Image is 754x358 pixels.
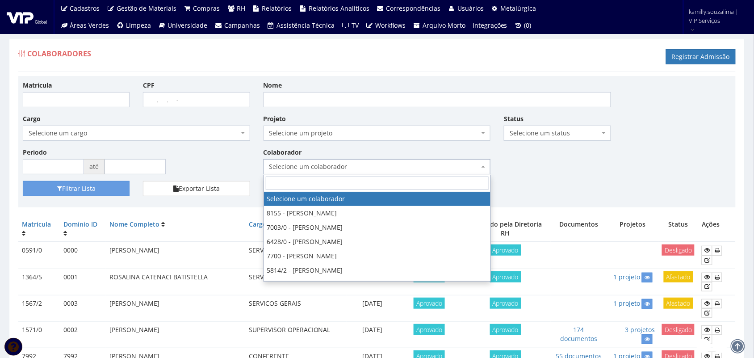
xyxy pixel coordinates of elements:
[7,10,47,24] img: logo
[106,295,245,321] td: [PERSON_NAME]
[269,129,480,138] span: Selecione um projeto
[264,206,490,220] li: 8155 - [PERSON_NAME]
[490,298,521,309] span: Aprovado
[347,295,398,321] td: [DATE]
[117,4,176,13] span: Gestão de Materiais
[245,242,347,269] td: SERVIÇOS GERAIS
[490,324,521,335] span: Aprovado
[23,126,250,141] span: Selecione um cargo
[264,249,490,263] li: 7700 - [PERSON_NAME]
[70,21,109,29] span: Áreas Verdes
[23,148,47,157] label: Período
[155,17,211,34] a: Universidade
[698,216,736,242] th: Ações
[347,269,398,295] td: [DATE]
[473,21,507,29] span: Integrações
[461,216,551,242] th: Aprovado pela Diretoria RH
[264,126,491,141] span: Selecione um projeto
[551,216,607,242] th: Documentos
[625,325,655,334] a: 3 projetos
[613,273,640,281] a: 1 projeto
[70,4,100,13] span: Cadastros
[269,162,480,171] span: Selecione um colaborador
[410,17,469,34] a: Arquivo Morto
[423,21,465,29] span: Arquivo Morto
[352,21,359,29] span: TV
[347,321,398,348] td: [DATE]
[490,244,521,256] span: Aprovado
[84,159,105,174] span: até
[613,299,640,307] a: 1 projeto
[193,4,220,13] span: Compras
[63,220,97,228] a: Domínio ID
[264,148,302,157] label: Colaborador
[510,129,599,138] span: Selecione um status
[264,192,490,206] li: Selecione um colaborador
[18,295,60,321] td: 1567/2
[560,325,597,343] a: 174 documentos
[386,4,441,13] span: Correspondências
[245,295,347,321] td: SERVICOS GERAIS
[224,21,260,29] span: Campanhas
[607,216,658,242] th: Projetos
[143,92,250,107] input: ___.___.___-__
[666,49,736,64] a: Registrar Admissão
[126,21,151,29] span: Limpeza
[245,269,347,295] td: SERVICOS GERAIS
[245,321,347,348] td: SUPERVISOR OPERACIONAL
[662,324,695,335] span: Desligado
[60,269,106,295] td: 0001
[689,7,742,25] span: kamilly.souzalima | VIP Serviços
[106,269,245,295] td: ROSALINA CATENACI BATISTELLA
[106,321,245,348] td: [PERSON_NAME]
[29,129,239,138] span: Selecione um cargo
[262,4,292,13] span: Relatórios
[457,4,484,13] span: Usuários
[339,17,363,34] a: TV
[414,298,445,309] span: Aprovado
[264,277,490,291] li: - [PERSON_NAME]
[504,126,611,141] span: Selecione um status
[524,21,532,29] span: (0)
[277,21,335,29] span: Assistência Técnica
[60,295,106,321] td: 0003
[490,271,521,282] span: Aprovado
[18,321,60,348] td: 1571/0
[237,4,245,13] span: RH
[18,242,60,269] td: 0591/0
[57,17,113,34] a: Áreas Verdes
[168,21,208,29] span: Universidade
[511,17,535,34] a: (0)
[23,81,52,90] label: Matrícula
[264,220,490,235] li: 7003/0 - [PERSON_NAME]
[106,242,245,269] td: [PERSON_NAME]
[504,114,524,123] label: Status
[362,17,410,34] a: Workflows
[264,17,339,34] a: Assistência Técnica
[662,244,695,256] span: Desligado
[23,181,130,196] button: Filtrar Lista
[249,220,267,228] a: Cargo
[607,242,658,269] td: -
[469,17,511,34] a: Integrações
[109,220,159,228] a: Nome Completo
[60,242,106,269] td: 0000
[22,220,51,228] a: Matrícula
[309,4,369,13] span: Relatórios Analíticos
[264,81,282,90] label: Nome
[658,216,698,242] th: Status
[414,324,445,335] span: Aprovado
[664,298,693,309] span: Afastado
[376,21,406,29] span: Workflows
[264,235,490,249] li: 6428/0 - [PERSON_NAME]
[23,114,41,123] label: Cargo
[113,17,155,34] a: Limpeza
[60,321,106,348] td: 0002
[18,269,60,295] td: 1364/5
[264,114,286,123] label: Projeto
[211,17,264,34] a: Campanhas
[27,49,91,59] span: Colaboradores
[264,263,490,278] li: 5814/2 - [PERSON_NAME]
[664,271,693,282] span: Afastado
[143,181,250,196] button: Exportar Lista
